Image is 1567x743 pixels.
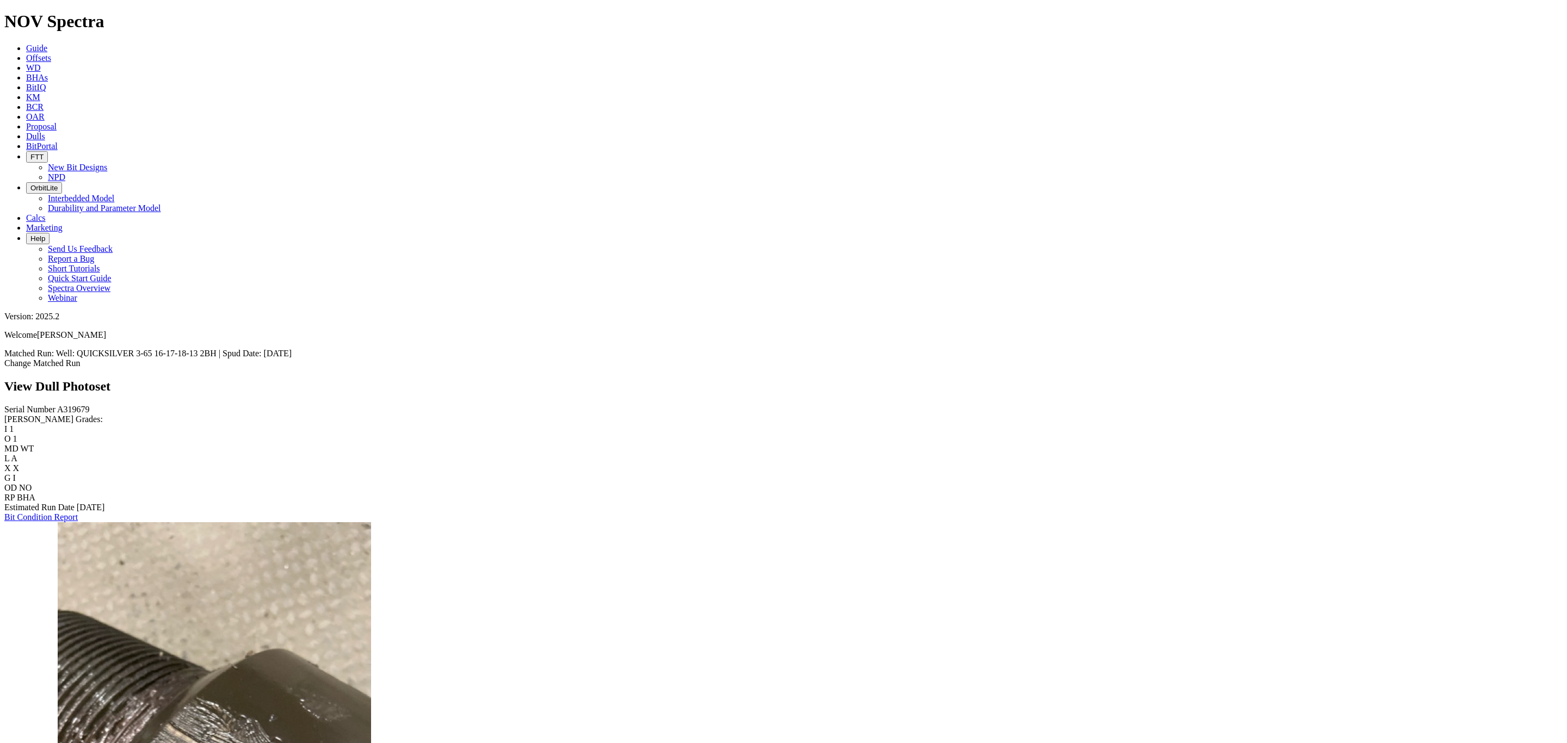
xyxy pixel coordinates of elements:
label: Estimated Run Date [4,503,75,512]
div: [PERSON_NAME] Grades: [4,414,1563,424]
a: Send Us Feedback [48,244,113,253]
a: Dulls [26,132,45,141]
span: [PERSON_NAME] [37,330,106,339]
h2: View Dull Photoset [4,379,1563,394]
span: A [11,454,17,463]
span: NO [19,483,32,492]
label: L [4,454,9,463]
a: BCR [26,102,44,112]
a: KM [26,92,40,102]
span: OrbitLite [30,184,58,192]
a: BitPortal [26,141,58,151]
span: X [13,463,20,473]
span: [DATE] [77,503,105,512]
a: Change Matched Run [4,358,81,368]
a: OAR [26,112,45,121]
p: Welcome [4,330,1563,340]
span: 1 [9,424,14,434]
a: Durability and Parameter Model [48,203,161,213]
span: 1 [13,434,17,443]
span: FTT [30,153,44,161]
a: WD [26,63,41,72]
a: Offsets [26,53,51,63]
a: Guide [26,44,47,53]
button: FTT [26,151,48,163]
label: OD [4,483,17,492]
a: Calcs [26,213,46,222]
button: OrbitLite [26,182,62,194]
a: Spectra Overview [48,283,110,293]
label: I [4,424,7,434]
label: Serial Number [4,405,55,414]
button: Help [26,233,50,244]
label: MD [4,444,18,453]
span: Matched Run: [4,349,54,358]
a: BitIQ [26,83,46,92]
span: Well: QUICKSILVER 3-65 16-17-18-13 2BH | Spud Date: [DATE] [56,349,292,358]
a: Webinar [48,293,77,302]
label: G [4,473,11,482]
a: Short Tutorials [48,264,100,273]
a: Interbedded Model [48,194,114,203]
a: Marketing [26,223,63,232]
a: Quick Start Guide [48,274,111,283]
span: I [13,473,16,482]
a: Bit Condition Report [4,512,78,522]
div: Version: 2025.2 [4,312,1563,321]
span: WT [21,444,34,453]
h1: NOV Spectra [4,11,1563,32]
label: X [4,463,11,473]
span: A319679 [57,405,90,414]
label: O [4,434,11,443]
a: NPD [48,172,65,182]
a: New Bit Designs [48,163,107,172]
a: BHAs [26,73,48,82]
label: RP [4,493,15,502]
span: BHA [17,493,35,502]
a: Proposal [26,122,57,131]
span: Help [30,234,45,243]
a: Report a Bug [48,254,94,263]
